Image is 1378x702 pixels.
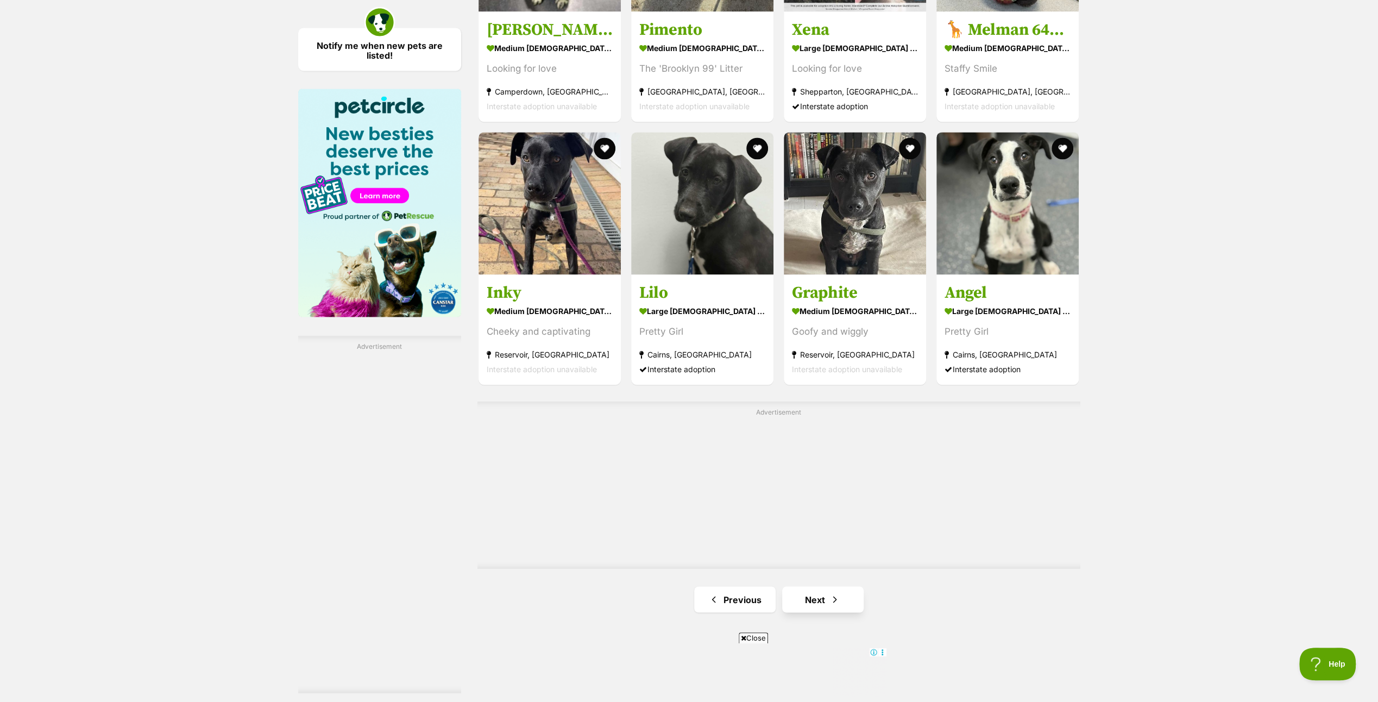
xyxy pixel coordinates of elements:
[639,324,765,339] div: Pretty Girl
[792,347,918,361] strong: Reservoir, [GEOGRAPHIC_DATA]
[945,61,1071,76] div: Staffy Smile
[782,586,864,612] a: Next page
[479,11,621,122] a: [PERSON_NAME] medium [DEMOGRAPHIC_DATA] Dog Looking for love Camperdown, [GEOGRAPHIC_DATA] Inters...
[515,422,1042,557] iframe: Advertisement
[945,361,1071,376] div: Interstate adoption
[487,84,613,99] strong: Camperdown, [GEOGRAPHIC_DATA]
[792,99,918,114] div: Interstate adoption
[1299,648,1356,680] iframe: Help Scout Beacon - Open
[639,84,765,99] strong: [GEOGRAPHIC_DATA], [GEOGRAPHIC_DATA]
[792,40,918,56] strong: large [DEMOGRAPHIC_DATA] Dog
[899,137,921,159] button: favourite
[487,61,613,76] div: Looking for love
[945,282,1071,303] h3: Angel
[945,324,1071,339] div: Pretty Girl
[945,102,1055,111] span: Interstate adoption unavailable
[784,11,926,122] a: Xena large [DEMOGRAPHIC_DATA] Dog Looking for love Shepparton, [GEOGRAPHIC_DATA] Interstate adoption
[746,137,768,159] button: favourite
[594,137,615,159] button: favourite
[945,303,1071,318] strong: large [DEMOGRAPHIC_DATA] Dog
[487,303,613,318] strong: medium [DEMOGRAPHIC_DATA] Dog
[487,20,613,40] h3: [PERSON_NAME]
[298,356,461,682] iframe: Advertisement
[739,632,768,643] span: Close
[479,274,621,384] a: Inky medium [DEMOGRAPHIC_DATA] Dog Cheeky and captivating Reservoir, [GEOGRAPHIC_DATA] Interstate...
[487,40,613,56] strong: medium [DEMOGRAPHIC_DATA] Dog
[639,361,765,376] div: Interstate adoption
[639,282,765,303] h3: Lilo
[792,61,918,76] div: Looking for love
[1052,137,1074,159] button: favourite
[639,40,765,56] strong: medium [DEMOGRAPHIC_DATA] Dog
[784,132,926,274] img: Graphite - Australian Cattle Dog x Staffordshire Bull Terrier Dog
[792,20,918,40] h3: Xena
[298,28,461,71] a: Notify me when new pets are listed!
[945,84,1071,99] strong: [GEOGRAPHIC_DATA], [GEOGRAPHIC_DATA]
[477,402,1080,568] div: Advertisement
[477,586,1080,612] nav: Pagination
[631,274,773,384] a: Lilo large [DEMOGRAPHIC_DATA] Dog Pretty Girl Cairns, [GEOGRAPHIC_DATA] Interstate adoption
[792,364,902,373] span: Interstate adoption unavailable
[487,102,597,111] span: Interstate adoption unavailable
[631,11,773,122] a: Pimento medium [DEMOGRAPHIC_DATA] Dog The 'Brooklyn 99' Litter [GEOGRAPHIC_DATA], [GEOGRAPHIC_DAT...
[784,274,926,384] a: Graphite medium [DEMOGRAPHIC_DATA] Dog Goofy and wiggly Reservoir, [GEOGRAPHIC_DATA] Interstate a...
[792,324,918,339] div: Goofy and wiggly
[639,102,750,111] span: Interstate adoption unavailable
[936,11,1079,122] a: 🦒 Melman 6416 🦒 medium [DEMOGRAPHIC_DATA] Dog Staffy Smile [GEOGRAPHIC_DATA], [GEOGRAPHIC_DATA] I...
[639,61,765,76] div: The 'Brooklyn 99' Litter
[639,20,765,40] h3: Pimento
[792,282,918,303] h3: Graphite
[639,303,765,318] strong: large [DEMOGRAPHIC_DATA] Dog
[487,347,613,361] strong: Reservoir, [GEOGRAPHIC_DATA]
[487,282,613,303] h3: Inky
[631,132,773,274] img: Lilo - Irish Wolfhound Dog
[487,324,613,339] div: Cheeky and captivating
[936,274,1079,384] a: Angel large [DEMOGRAPHIC_DATA] Dog Pretty Girl Cairns, [GEOGRAPHIC_DATA] Interstate adoption
[945,347,1071,361] strong: Cairns, [GEOGRAPHIC_DATA]
[487,364,597,373] span: Interstate adoption unavailable
[792,303,918,318] strong: medium [DEMOGRAPHIC_DATA] Dog
[492,648,887,697] iframe: Advertisement
[298,336,461,693] div: Advertisement
[945,20,1071,40] h3: 🦒 Melman 6416 🦒
[792,84,918,99] strong: Shepparton, [GEOGRAPHIC_DATA]
[639,347,765,361] strong: Cairns, [GEOGRAPHIC_DATA]
[945,40,1071,56] strong: medium [DEMOGRAPHIC_DATA] Dog
[936,132,1079,274] img: Angel - Bull Arab Dog
[298,89,461,317] img: Pet Circle promo banner
[694,586,776,612] a: Previous page
[479,132,621,274] img: Inky - Australian Cattle Dog x Staffordshire Bull Terrier Dog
